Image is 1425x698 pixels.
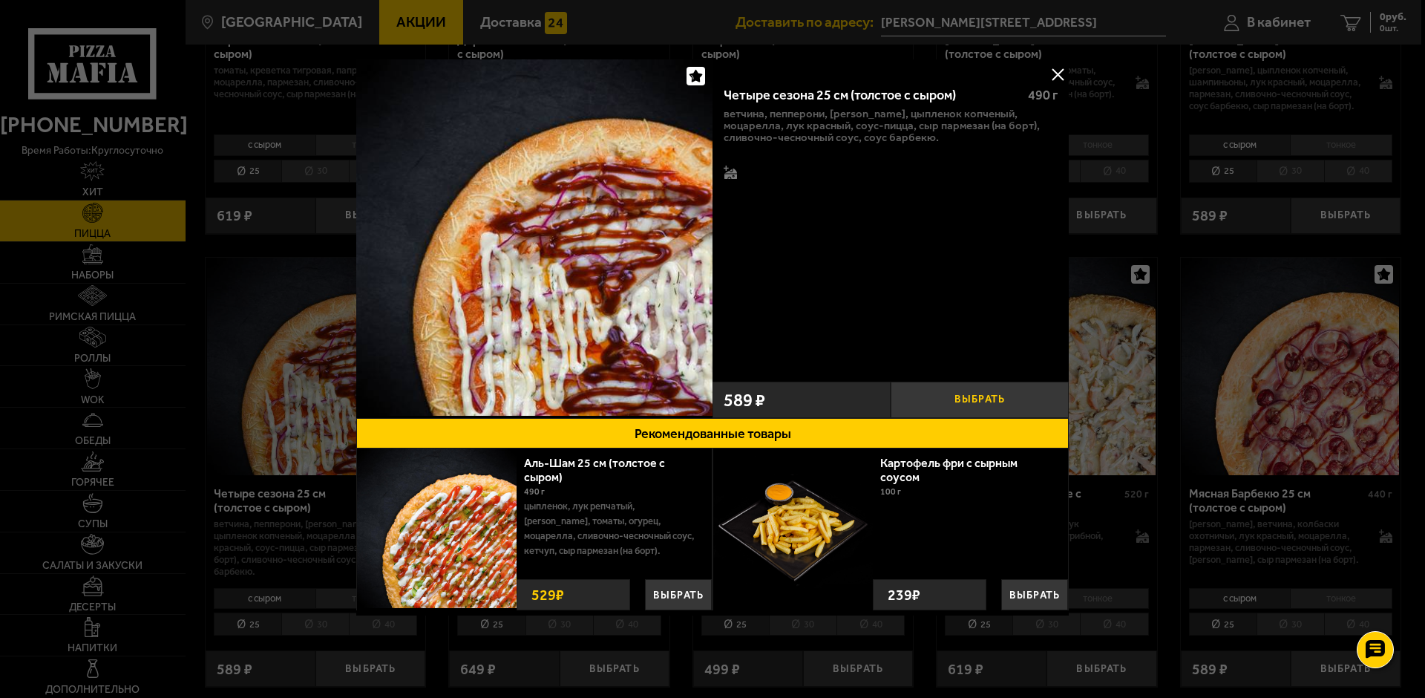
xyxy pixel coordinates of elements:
span: 490 г [1028,87,1058,103]
button: Выбрать [1001,579,1068,610]
button: Выбрать [645,579,712,610]
button: Рекомендованные товары [356,418,1069,449]
a: Картофель фри с сырным соусом [880,456,1018,484]
a: Четыре сезона 25 см (толстое с сыром) [356,59,712,418]
p: цыпленок, лук репчатый, [PERSON_NAME], томаты, огурец, моцарелла, сливочно-чесночный соус, кетчуп... [524,499,701,558]
strong: 239 ₽ [884,580,924,610]
button: Выбрать [891,382,1069,418]
span: 100 г [880,486,901,497]
strong: 529 ₽ [528,580,568,610]
span: 490 г [524,486,545,497]
img: Четыре сезона 25 см (толстое с сыром) [356,59,712,416]
span: 589 ₽ [724,391,765,409]
p: ветчина, пепперони, [PERSON_NAME], цыпленок копченый, моцарелла, лук красный, соус-пицца, сыр пар... [724,108,1058,143]
div: Четыре сезона 25 см (толстое с сыром) [724,88,1015,104]
a: Аль-Шам 25 см (толстое с сыром) [524,456,665,484]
